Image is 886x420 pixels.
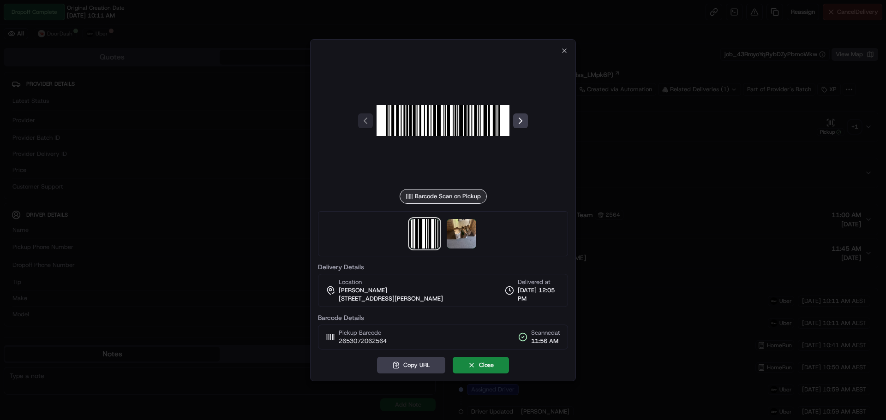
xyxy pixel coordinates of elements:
[339,286,387,295] span: [PERSON_NAME]
[87,134,148,143] span: API Documentation
[9,88,26,105] img: 1736555255976-a54dd68f-1ca7-489b-9aae-adbdc363a1c4
[24,59,152,69] input: Clear
[18,134,71,143] span: Knowledge Base
[31,88,151,97] div: Start new chat
[410,219,439,248] img: barcode_scan_on_pickup image
[518,278,560,286] span: Delivered at
[74,130,152,147] a: 💻API Documentation
[339,329,387,337] span: Pickup Barcode
[9,135,17,142] div: 📗
[377,54,509,187] img: barcode_scan_on_pickup image
[518,286,560,303] span: [DATE] 12:05 PM
[453,357,509,373] button: Close
[339,295,443,303] span: [STREET_ADDRESS][PERSON_NAME]
[447,219,476,248] img: photo_proof_of_delivery image
[531,329,560,337] span: Scanned at
[339,337,387,345] span: 2653072062564
[318,314,568,321] label: Barcode Details
[531,337,560,345] span: 11:56 AM
[31,97,117,105] div: We're available if you need us!
[9,37,168,52] p: Welcome 👋
[9,9,28,28] img: Nash
[400,189,487,204] div: Barcode Scan on Pickup
[6,130,74,147] a: 📗Knowledge Base
[339,278,362,286] span: Location
[157,91,168,102] button: Start new chat
[377,357,445,373] button: Copy URL
[78,135,85,142] div: 💻
[65,156,112,163] a: Powered byPylon
[92,156,112,163] span: Pylon
[318,264,568,270] label: Delivery Details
